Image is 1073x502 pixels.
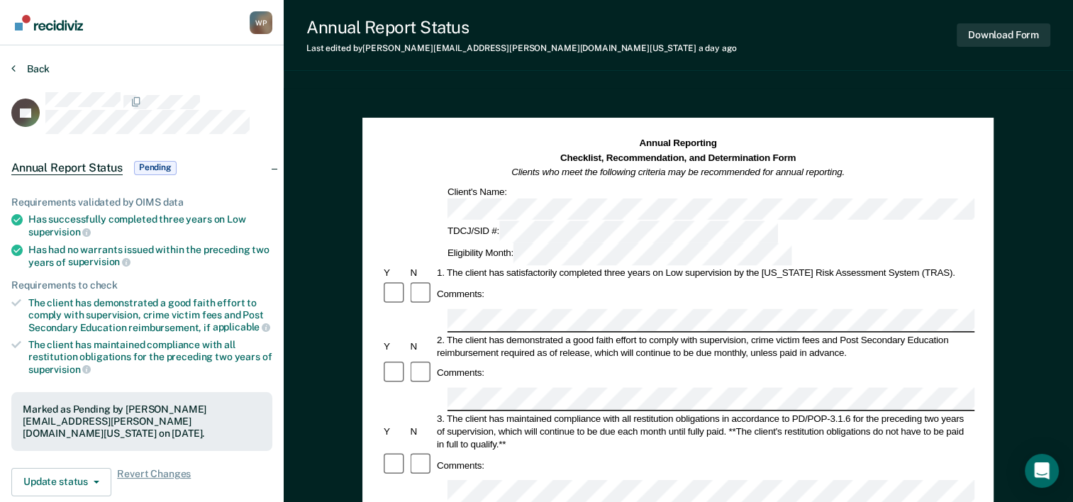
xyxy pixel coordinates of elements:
[15,15,83,30] img: Recidiviz
[28,364,91,375] span: supervision
[11,468,111,496] button: Update status
[28,213,272,238] div: Has successfully completed three years on Low
[213,321,270,333] span: applicable
[699,43,737,53] span: a day ago
[134,161,177,175] span: Pending
[435,288,487,301] div: Comments:
[382,340,408,352] div: Y
[435,459,487,472] div: Comments:
[435,367,487,379] div: Comments:
[382,267,408,279] div: Y
[11,161,123,175] span: Annual Report Status
[306,17,736,38] div: Annual Report Status
[382,425,408,437] div: Y
[28,226,91,238] span: supervision
[408,340,435,352] div: N
[445,243,794,265] div: Eligibility Month:
[408,425,435,437] div: N
[117,468,191,496] span: Revert Changes
[28,297,272,333] div: The client has demonstrated a good faith effort to comply with supervision, crime victim fees and...
[28,244,272,268] div: Has had no warrants issued within the preceding two years of
[23,403,261,439] div: Marked as Pending by [PERSON_NAME][EMAIL_ADDRESS][PERSON_NAME][DOMAIN_NAME][US_STATE] on [DATE].
[445,221,780,243] div: TDCJ/SID #:
[560,152,796,163] strong: Checklist, Recommendation, and Determination Form
[306,43,736,53] div: Last edited by [PERSON_NAME][EMAIL_ADDRESS][PERSON_NAME][DOMAIN_NAME][US_STATE]
[957,23,1050,47] button: Download Form
[68,256,130,267] span: supervision
[11,196,272,208] div: Requirements validated by OIMS data
[250,11,272,34] div: W P
[11,279,272,291] div: Requirements to check
[435,267,974,279] div: 1. The client has satisfactorily completed three years on Low supervision by the [US_STATE] Risk ...
[512,167,845,177] em: Clients who meet the following criteria may be recommended for annual reporting.
[28,339,272,375] div: The client has maintained compliance with all restitution obligations for the preceding two years of
[435,333,974,359] div: 2. The client has demonstrated a good faith effort to comply with supervision, crime victim fees ...
[1025,454,1059,488] div: Open Intercom Messenger
[408,267,435,279] div: N
[11,62,50,75] button: Back
[435,412,974,450] div: 3. The client has maintained compliance with all restitution obligations in accordance to PD/POP-...
[640,138,717,149] strong: Annual Reporting
[250,11,272,34] button: Profile dropdown button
